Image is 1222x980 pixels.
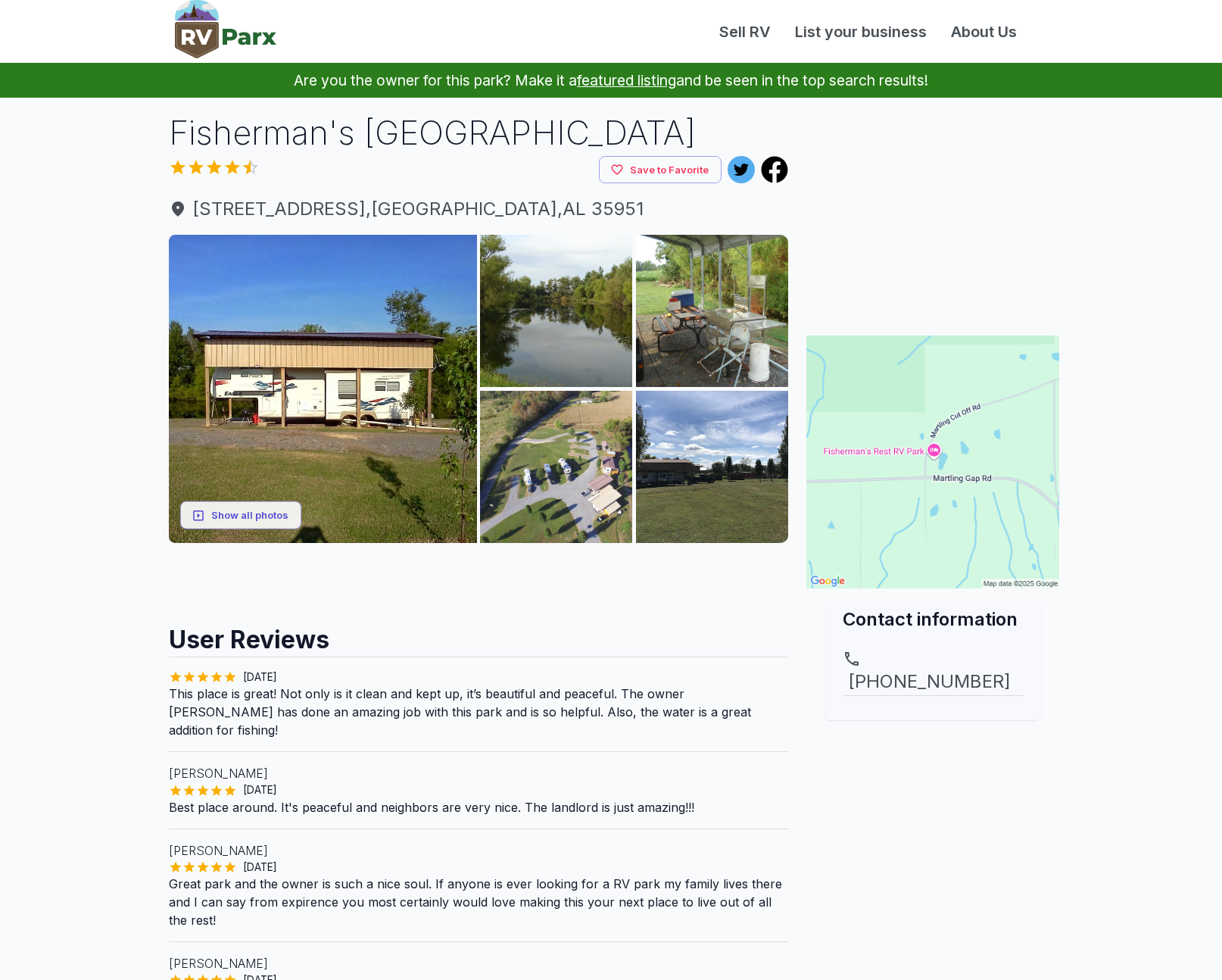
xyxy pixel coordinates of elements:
img: AAcXr8o6kM7ND6DA4KA8jfq4setdcsBvA8IHnDO8RR5X_zuhpPO3bxgnBIa41ui09_zmDIzQC0lWD6ohOnwYBozSmEa19c1jn... [480,391,632,543]
img: AAcXr8pdhjZ99KvyRuTcYKRuwhL-lNw1e7jQk63d0QMuDQnTW-la5B1pEyJk1AzfCZKa_UyhXb12k9CB-NrEErdlVXJQdzEDD... [169,235,477,543]
button: Show all photos [180,501,301,529]
h1: Fisherman's [GEOGRAPHIC_DATA] [169,110,788,156]
p: This place is great! Not only is it clean and kept up, it’s beautiful and peaceful. The owner [PE... [169,685,788,739]
a: [STREET_ADDRESS],[GEOGRAPHIC_DATA],AL 35951 [169,195,788,223]
span: [STREET_ADDRESS] , [GEOGRAPHIC_DATA] , AL 35951 [169,195,788,223]
span: [DATE] [237,860,283,875]
p: [PERSON_NAME] [169,764,788,782]
span: [DATE] [237,669,283,685]
a: [PHONE_NUMBER] [843,650,1023,695]
p: [PERSON_NAME] [169,841,788,860]
p: Best place around. It's peaceful and neighbors are very nice. The landlord is just amazing!!! [169,798,788,816]
iframe: Advertisement [806,110,1059,299]
img: AAcXr8rJgavztiKgtPzRD7IMK4Imscyu7dVdSR6i_I9t5IZkEqnr10DMapzcbVFUt_Y0n8QKVC9Oo3hIOd7ici60JvAhj4ALN... [636,235,788,387]
iframe: Advertisement [169,543,788,611]
a: Sell RV [707,20,783,43]
h2: User Reviews [169,611,788,657]
a: List your business [783,20,939,43]
a: featured listing [577,71,676,89]
span: [DATE] [237,782,283,797]
iframe: Advertisement [806,720,1059,910]
a: About Us [939,20,1029,43]
h2: Contact information [843,607,1023,632]
img: AAcXr8o9IsVsoEjkJNPL80Ch2e3hkkF6QJghyTEYSPoRJY6SSDqoJ7h-HU1GKLCXq9pAlIli5DNgtHs0vAuK3oDGY6YVAEtCZ... [636,391,788,543]
p: Great park and the owner is such a nice soul. If anyone is ever looking for a RV park my family l... [169,875,788,929]
p: Are you the owner for this park? Make it a and be seen in the top search results! [18,63,1204,98]
p: [PERSON_NAME] [169,954,788,972]
img: Map for Fisherman's Rest RV Park [806,336,1059,588]
img: AAcXr8qP0P7snxAofQeDFtC5R8ybWrkoDmrhN20sGw76VG1T8TodgVruXWWUCT_omDu2LCmtSE5IbfC1z5bgH0XaXNcpREWbu... [480,235,632,387]
button: Save to Favorite [599,156,722,184]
